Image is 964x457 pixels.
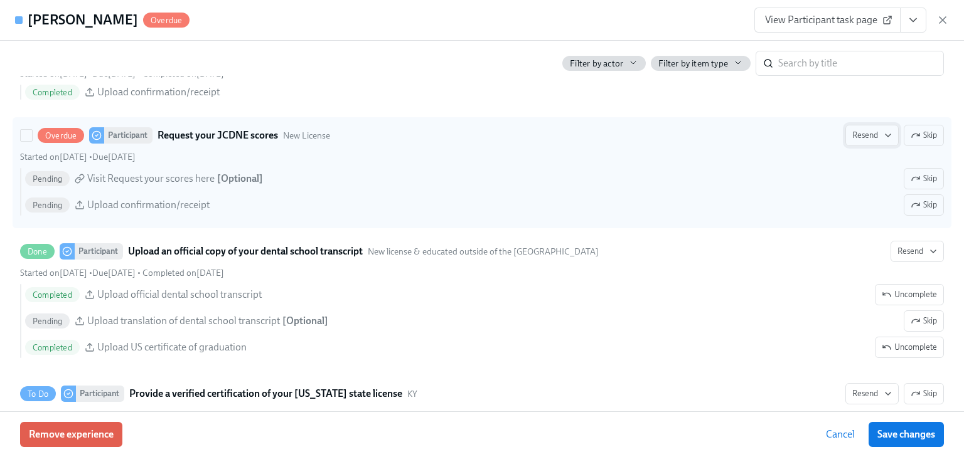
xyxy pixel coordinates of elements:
span: Friday, September 19th 2025, 10:00 am [92,410,136,421]
a: View Participant task page [754,8,901,33]
div: Participant [75,243,123,260]
span: Friday, September 5th 2025, 6:03 pm [20,152,87,162]
button: DoneParticipantUpload an official copy of your dental school transcriptNew license & educated out... [875,284,944,305]
span: View Participant task page [765,14,890,26]
span: Pending [25,201,70,210]
button: OverdueParticipantRequest your JCDNE scoresNew LicenseResendSkipStarted on[DATE] •Due[DATE] Pendi... [904,194,944,216]
span: Upload confirmation/receipt [87,198,210,212]
span: Resend [897,245,937,258]
div: • • [20,267,224,279]
div: [ Optional ] [217,172,263,186]
span: Completed [25,343,80,352]
span: This task uses the "KY" audience [407,388,417,400]
button: OverdueParticipantRequest your JCDNE scoresNew LicenseResendSkipStarted on[DATE] •Due[DATE] Pendi... [904,168,944,189]
span: Uncomplete [882,288,937,301]
span: Overdue [38,131,84,140]
span: Friday, October 3rd 2025, 10:00 am [92,268,136,278]
button: DoneParticipantUpload an official copy of your dental school transcriptNew license & educated out... [875,337,944,358]
span: Upload official dental school transcript [97,288,262,302]
strong: Upload an official copy of your dental school transcript [128,244,363,259]
input: Search by title [778,51,944,76]
button: DoneParticipantUpload an official copy of your dental school transcriptNew license & educated out... [904,310,944,332]
div: • [20,151,136,163]
span: To Do [20,389,56,399]
span: This task uses the "New license & educated outside of the US" audience [368,246,599,258]
strong: Provide a verified certification of your [US_STATE] state license [129,386,402,401]
h4: [PERSON_NAME] [28,11,138,29]
span: Filter by item type [658,58,728,70]
span: Upload US certificate of graduation [97,340,247,354]
span: Uncomplete [882,341,937,354]
span: Skip [911,199,937,211]
strong: Request your JCDNE scores [158,128,278,143]
span: Cancel [826,428,855,441]
span: Skip [911,315,937,327]
span: Visit Request your scores here [87,172,215,186]
button: OverdueParticipantRequest your JCDNE scoresNew LicenseSkipStarted on[DATE] •Due[DATE] PendingVisi... [845,125,899,146]
span: Upload confirmation/receipt [97,85,220,99]
span: Completed [25,290,80,300]
button: To DoParticipantProvide a verified certification of your [US_STATE] state licenseKYResendStarted ... [904,383,944,404]
span: Done [20,247,55,256]
button: Remove experience [20,422,122,447]
span: This task uses the "New License" audience [283,130,330,142]
span: Skip [911,172,937,185]
span: Remove experience [29,428,114,441]
span: Upload translation of dental school transcript [87,314,280,328]
span: Save changes [877,428,935,441]
span: Skip [911,387,937,400]
button: Save changes [869,422,944,447]
span: Pending [25,174,70,184]
button: DoneParticipantUpload an official copy of your dental school transcriptNew license & educated out... [891,241,944,262]
span: Friday, September 5th 2025, 6:03 pm [20,410,87,421]
div: • [20,409,136,421]
button: View task page [900,8,926,33]
button: Filter by item type [651,56,751,71]
span: Overdue [143,16,190,25]
span: Pending [25,317,70,326]
div: [ Optional ] [282,314,328,328]
span: Resend [852,387,892,400]
span: Friday, September 5th 2025, 6:16 pm [142,268,224,278]
span: Resend [852,129,892,142]
button: OverdueParticipantRequest your JCDNE scoresNew LicenseResendStarted on[DATE] •Due[DATE] PendingVi... [904,125,944,146]
button: Filter by actor [562,56,646,71]
button: Cancel [817,422,864,447]
div: Participant [104,127,153,144]
span: Wednesday, September 10th 2025, 10:00 am [92,152,136,162]
div: Participant [76,386,124,402]
button: To DoParticipantProvide a verified certification of your [US_STATE] state licenseKYSkipStarted on... [845,383,899,404]
span: Skip [911,129,937,142]
span: Completed [25,88,80,97]
span: Filter by actor [570,58,623,70]
span: Friday, September 5th 2025, 6:03 pm [20,268,87,278]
